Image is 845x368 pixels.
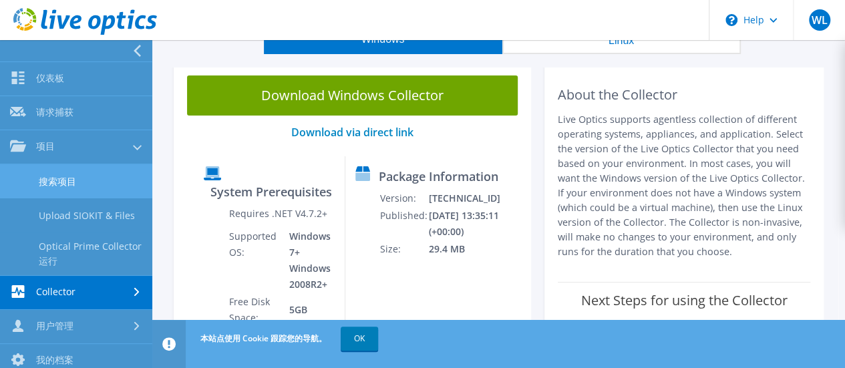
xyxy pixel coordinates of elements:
td: Free Disk Space: [228,293,279,327]
label: Requires .NET V4.7.2+ [229,207,327,220]
td: 29.4 MB [428,240,525,258]
span: WL [809,9,830,31]
svg: \n [725,14,737,26]
label: Package Information [379,170,498,183]
td: Published: [379,207,428,240]
td: Supported OS: [228,228,279,293]
span: 本站点使用 Cookie 跟踪您的导航。 [200,333,327,344]
td: Windows 7+ Windows 2008R2+ [279,228,335,293]
td: [DATE] 13:35:11 (+00:00) [428,207,525,240]
td: 5GB [279,293,335,327]
label: System Prerequisites [210,185,332,198]
a: Download via direct link [291,125,413,140]
a: Download Windows Collector [187,75,518,116]
p: Live Optics supports agentless collection of different operating systems, appliances, and applica... [558,112,810,259]
td: Version: [379,190,428,207]
h2: About the Collector [558,87,810,103]
td: [TECHNICAL_ID] [428,190,525,207]
label: Next Steps for using the Collector [581,293,788,309]
td: Size: [379,240,428,258]
a: OK [341,327,378,351]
